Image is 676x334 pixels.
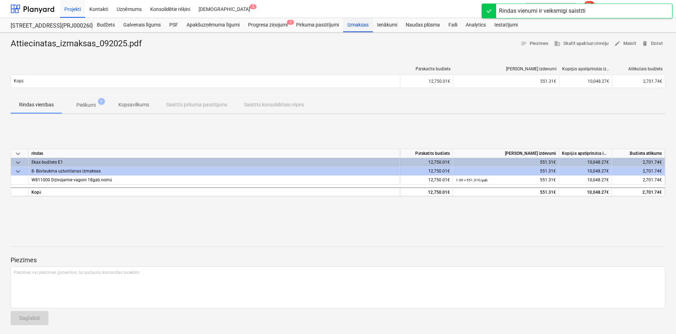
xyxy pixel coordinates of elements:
[76,101,96,109] p: Pielikumi
[11,22,84,30] div: [STREET_ADDRESS](PRJ0002600) 2601946
[249,4,257,9] span: 2
[292,18,343,32] a: Pirkuma pasūtījumi
[456,188,556,197] div: 551.31€
[456,158,556,167] div: 551.31€
[182,18,244,32] a: Apakšuzņēmuma līgumi
[612,158,665,167] div: 2,701.74€
[559,76,612,87] div: 10,048.27€
[400,158,453,167] div: 12,750.01€
[612,149,665,158] div: Budžeta atlikums
[562,66,610,72] div: Kopējās apstiprinātās izmaksas
[31,177,112,182] span: W811000 Dzīvojamie vagoni 18gab.nomā
[642,40,663,48] span: Dzēst
[554,40,560,47] span: business
[639,38,665,49] button: Dzēst
[400,187,453,196] div: 12,750.01€
[614,40,636,48] span: Mainīt
[93,18,119,32] a: Budžets
[612,167,665,176] div: 2,701.74€
[643,177,662,182] span: 2,701.74€
[403,66,451,72] div: Pārskatīts budžets
[400,149,453,158] div: Pārskatīts budžets
[14,150,22,158] span: keyboard_arrow_down
[554,40,609,48] span: Skatīt apakšuzņēmēju
[456,79,556,84] div: 551.31€
[287,20,294,25] span: 1
[401,18,445,32] a: Naudas plūsma
[29,149,400,158] div: rindas
[14,167,22,176] span: keyboard_arrow_down
[11,256,665,264] p: Piezīmes
[614,40,621,47] span: edit
[559,158,612,167] div: 10,048.27€
[641,300,676,334] iframe: Chat Widget
[587,177,609,182] span: 10,048.27€
[11,38,147,49] div: Attiecinatas_izmaksas_092025.pdf
[14,78,23,84] p: Kopā
[343,18,373,32] a: Izmaksas
[615,66,663,72] div: Atlikušais budžets
[119,18,165,32] a: Galvenais līgums
[611,38,639,49] button: Mainīt
[98,98,105,105] span: 1
[559,149,612,158] div: Kopējās apstiprinātās izmaksas
[456,176,556,184] div: 551.31€
[551,38,611,49] button: Skatīt apakšuzņēmēju
[31,167,397,175] div: 8- Būvlaukma uzturēšanas izmaksas
[518,38,552,49] button: Piezīmes
[31,158,397,166] div: Ēkas budžets E1
[643,79,662,84] span: 2,701.74€
[453,149,559,158] div: [PERSON_NAME] izdevumi
[244,18,292,32] a: Progresa ziņojumi1
[165,18,182,32] a: PSF
[612,187,665,196] div: 2,701.74€
[118,101,149,109] p: Kopsavilkums
[400,176,453,184] div: 12,750.01€
[456,178,488,182] small: 1.00 × 551.31€ / gab
[400,76,453,87] div: 12,750.01€
[444,18,462,32] a: Faili
[456,167,556,176] div: 551.31€
[456,66,557,71] div: [PERSON_NAME] izdevumi
[521,40,549,48] span: Piezīmes
[29,187,400,196] div: Kopā
[559,167,612,176] div: 10,048.27€
[244,18,292,32] div: Progresa ziņojumi
[400,167,453,176] div: 12,750.01€
[373,18,401,32] a: Ienākumi
[499,7,586,15] div: Rindas vienumi ir veiksmīgi saistīti
[19,101,54,109] p: Rindas vienības
[559,187,612,196] div: 10,048.27€
[642,40,648,47] span: delete
[490,18,522,32] a: Iestatījumi
[521,40,527,47] span: notes
[14,158,22,167] span: keyboard_arrow_down
[462,18,490,32] a: Analytics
